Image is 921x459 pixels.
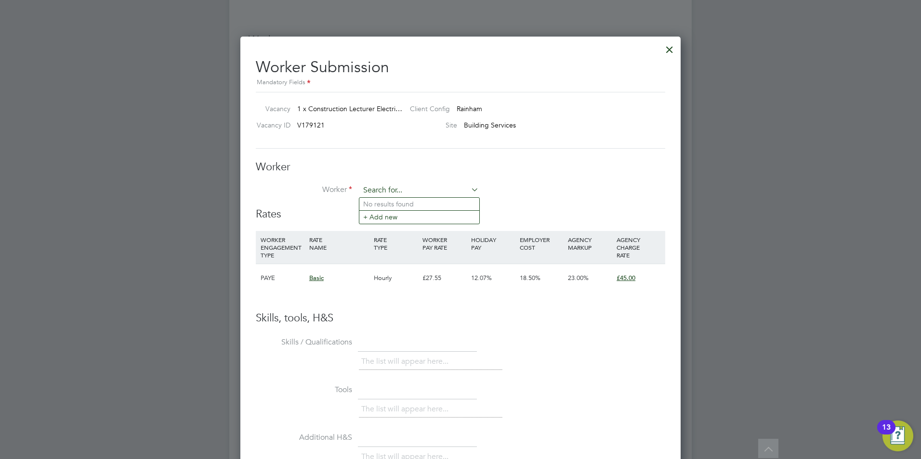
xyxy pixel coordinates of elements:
[566,231,614,256] div: AGENCY MARKUP
[457,104,482,113] span: Rainham
[256,311,665,325] h3: Skills, tools, H&S
[361,403,452,416] li: The list will appear here...
[256,433,352,443] label: Additional H&S
[420,264,469,292] div: £27.55
[402,121,457,129] label: Site
[256,77,665,88] div: Mandatory Fields
[258,264,307,292] div: PAYE
[256,385,352,395] label: Tools
[360,183,479,198] input: Search for...
[359,210,479,223] li: + Add new
[420,231,469,256] div: WORKER PAY RATE
[256,160,665,174] h3: Worker
[309,274,324,282] span: Basic
[256,337,352,347] label: Skills / Qualifications
[371,231,420,256] div: RATE TYPE
[258,231,307,264] div: WORKER ENGAGEMENT TYPE
[307,231,371,256] div: RATE NAME
[882,427,891,440] div: 13
[517,231,566,256] div: EMPLOYER COST
[617,274,635,282] span: £45.00
[471,274,492,282] span: 12.07%
[371,264,420,292] div: Hourly
[614,231,663,264] div: AGENCY CHARGE RATE
[402,104,450,113] label: Client Config
[256,185,352,195] label: Worker
[469,231,517,256] div: HOLIDAY PAY
[882,421,913,451] button: Open Resource Center, 13 new notifications
[520,274,540,282] span: 18.50%
[252,121,290,129] label: Vacancy ID
[256,207,665,221] h3: Rates
[568,274,589,282] span: 23.00%
[361,355,452,368] li: The list will appear here...
[297,121,325,129] span: V179121
[297,104,402,113] span: 1 x Construction Lecturer Electri…
[359,198,479,210] li: No results found
[256,50,665,88] h2: Worker Submission
[252,104,290,113] label: Vacancy
[464,121,516,129] span: Building Services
